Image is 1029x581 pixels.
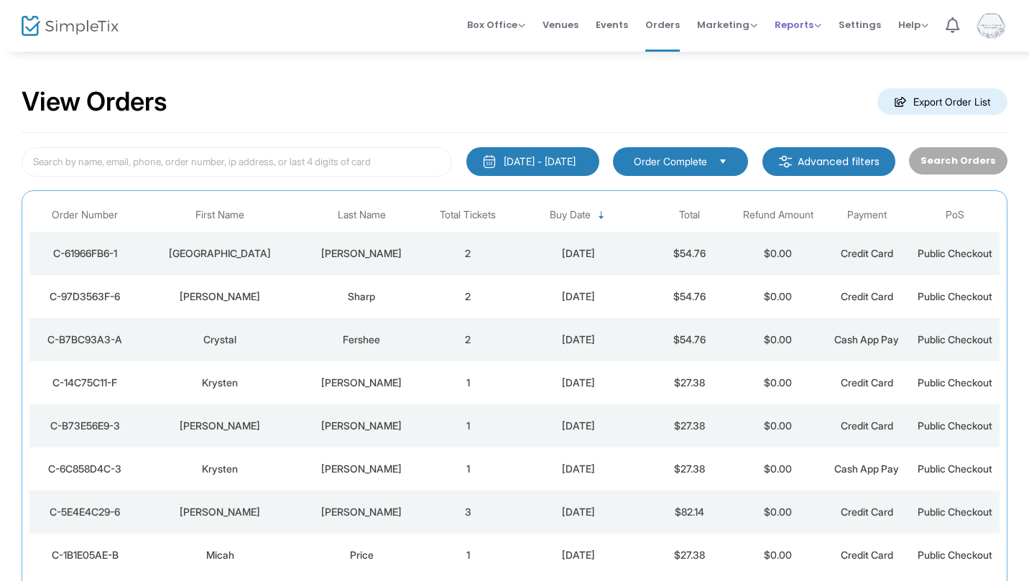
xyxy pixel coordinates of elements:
div: 8/12/2025 [516,548,642,562]
td: $0.00 [734,491,822,534]
div: C-6C858D4C-3 [33,462,137,476]
img: monthly [482,154,497,169]
span: Last Name [338,209,386,221]
td: $27.38 [645,447,734,491]
span: Public Checkout [918,290,992,302]
span: Order Number [52,209,118,221]
div: 8/15/2025 [516,462,642,476]
td: 2 [424,318,512,361]
div: Tracy [144,289,296,304]
td: $27.38 [645,534,734,577]
td: 1 [424,361,512,404]
span: Credit Card [841,419,893,432]
div: C-5E4E4C29-6 [33,505,137,519]
td: 2 [424,232,512,275]
m-button: Advanced filters [762,147,895,176]
div: Lucas [303,376,420,390]
span: Public Checkout [918,247,992,259]
td: 1 [424,534,512,577]
td: $54.76 [645,232,734,275]
td: $0.00 [734,232,822,275]
div: Lucas [303,462,420,476]
th: Total Tickets [424,198,512,232]
span: Public Checkout [918,463,992,475]
div: Fershee [303,333,420,347]
m-button: Export Order List [877,88,1007,115]
td: 1 [424,447,512,491]
div: Sharp [303,289,420,304]
div: Rebecca [144,419,296,433]
div: Crystal [144,333,296,347]
td: 1 [424,404,512,447]
span: Cash App Pay [834,333,899,345]
td: $82.14 [645,491,734,534]
div: C-B7BC93A3-A [33,333,137,347]
span: Credit Card [841,376,893,389]
h2: View Orders [22,86,167,118]
button: [DATE] - [DATE] [466,147,599,176]
div: Ray [303,246,420,261]
div: Hovemeyer [303,419,420,433]
span: First Name [195,209,244,221]
th: Total [645,198,734,232]
div: Data table [29,198,1000,577]
span: PoS [946,209,964,221]
div: 8/15/2025 [516,419,642,433]
td: $54.76 [645,318,734,361]
span: Credit Card [841,506,893,518]
div: Clayton [144,505,296,519]
td: $27.38 [645,404,734,447]
span: Events [596,6,628,43]
td: $27.38 [645,361,734,404]
div: C-61966FB6-1 [33,246,137,261]
div: 8/16/2025 [516,376,642,390]
span: Public Checkout [918,419,992,432]
td: 2 [424,275,512,318]
div: C-1B1E05AE-B [33,548,137,562]
div: 8/21/2025 [516,246,642,261]
div: 8/13/2025 [516,505,642,519]
span: Payment [847,209,887,221]
span: Public Checkout [918,549,992,561]
span: Credit Card [841,549,893,561]
span: Orders [645,6,680,43]
span: Marketing [697,18,757,32]
span: Cash App Pay [834,463,899,475]
div: Krysten [144,376,296,390]
span: Credit Card [841,290,893,302]
div: C-B73E56E9-3 [33,419,137,433]
td: $0.00 [734,361,822,404]
span: Reports [775,18,821,32]
img: filter [778,154,793,169]
td: $0.00 [734,534,822,577]
td: 3 [424,491,512,534]
td: $0.00 [734,275,822,318]
span: Buy Date [550,209,591,221]
div: Micah [144,548,296,562]
th: Refund Amount [734,198,822,232]
span: Credit Card [841,247,893,259]
span: Venues [543,6,578,43]
input: Search by name, email, phone, order number, ip address, or last 4 digits of card [22,147,452,177]
div: C-14C75C11-F [33,376,137,390]
button: Select [713,154,733,169]
span: Help [898,18,928,32]
span: Order Complete [634,154,707,169]
div: Price [303,548,420,562]
div: Krysten [144,462,296,476]
div: [DATE] - [DATE] [504,154,576,169]
td: $0.00 [734,447,822,491]
td: $0.00 [734,318,822,361]
div: 8/21/2025 [516,333,642,347]
div: 8/21/2025 [516,289,642,304]
div: C-97D3563F-6 [33,289,137,304]
span: Box Office [467,18,525,32]
span: Public Checkout [918,333,992,345]
span: Settings [839,6,881,43]
span: Public Checkout [918,506,992,518]
div: Madison [144,246,296,261]
span: Sortable [596,210,607,221]
div: Besaw [303,505,420,519]
td: $0.00 [734,404,822,447]
td: $54.76 [645,275,734,318]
